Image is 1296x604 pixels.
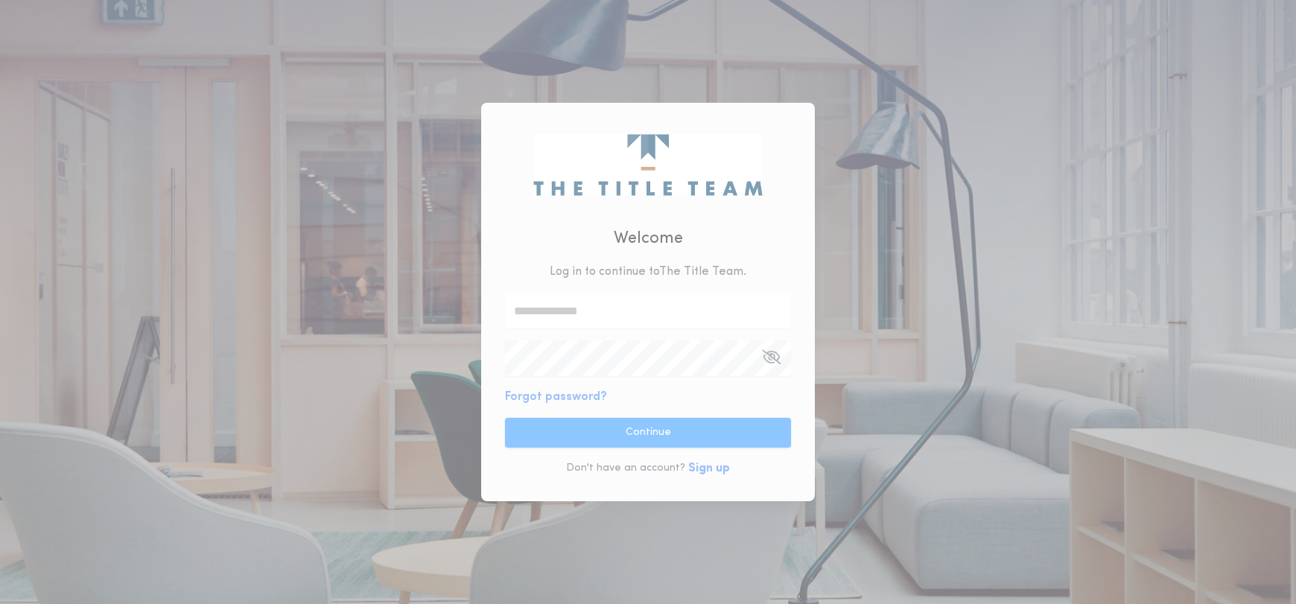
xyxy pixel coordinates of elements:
[688,460,730,477] button: Sign up
[505,418,791,448] button: Continue
[614,226,683,251] h2: Welcome
[566,461,685,476] p: Don't have an account?
[505,388,607,406] button: Forgot password?
[550,263,746,281] p: Log in to continue to The Title Team .
[533,134,762,195] img: logo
